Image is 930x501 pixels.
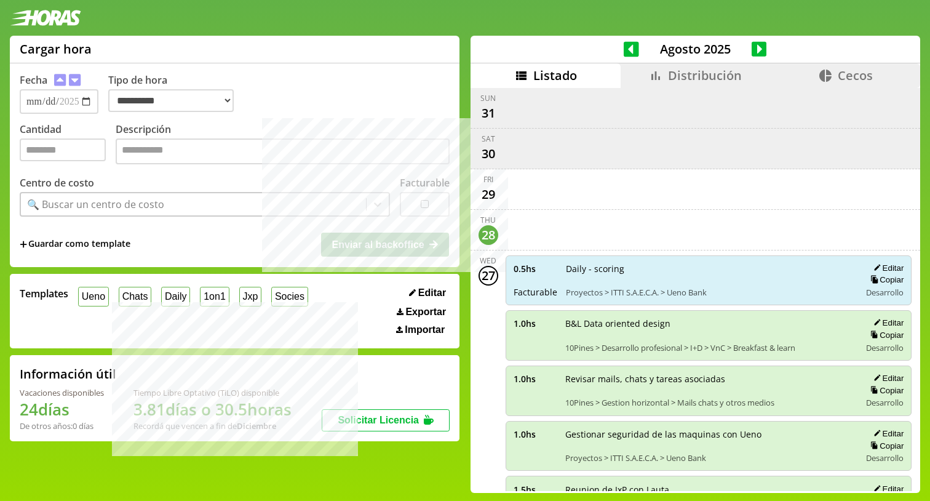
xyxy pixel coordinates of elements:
[20,73,47,87] label: Fecha
[479,103,498,123] div: 31
[480,215,496,225] div: Thu
[27,198,164,211] div: 🔍 Buscar un centro de costo
[108,89,234,112] select: Tipo de hora
[405,324,445,335] span: Importar
[20,287,68,300] span: Templates
[668,67,742,84] span: Distribución
[20,122,116,167] label: Cantidad
[116,138,450,164] textarea: Descripción
[870,484,904,494] button: Editar
[479,144,498,164] div: 30
[400,176,450,190] label: Facturable
[565,397,852,408] span: 10Pines > Gestion horizontal > Mails chats y otros medios
[867,275,904,285] button: Copiar
[405,287,450,299] button: Editar
[514,286,557,298] span: Facturable
[20,41,92,57] h1: Cargar hora
[566,263,852,275] span: Daily - scoring
[514,428,557,440] span: 1.0 hs
[870,373,904,383] button: Editar
[20,398,104,420] h1: 24 días
[514,484,557,495] span: 1.5 hs
[133,398,292,420] h1: 3.81 días o 30.5 horas
[20,420,104,431] div: De otros años: 0 días
[639,41,752,57] span: Agosto 2025
[565,484,852,495] span: Reunion de JxP con Lauta
[480,93,496,103] div: Sun
[565,342,852,353] span: 10Pines > Desarrollo profesional > I+D > VnC > Breakfast & learn
[479,266,498,286] div: 27
[867,385,904,396] button: Copiar
[483,174,493,185] div: Fri
[838,67,873,84] span: Cecos
[20,138,106,161] input: Cantidad
[20,366,116,382] h2: Información útil
[870,318,904,328] button: Editar
[418,287,446,299] span: Editar
[482,134,495,144] div: Sat
[20,387,104,398] div: Vacaciones disponibles
[20,238,130,251] span: +Guardar como template
[322,409,450,431] button: Solicitar Licencia
[338,415,419,425] span: Solicitar Licencia
[514,318,557,329] span: 1.0 hs
[239,287,262,306] button: Jxp
[133,387,292,398] div: Tiempo Libre Optativo (TiLO) disponible
[867,441,904,451] button: Copiar
[393,306,450,318] button: Exportar
[116,122,450,167] label: Descripción
[405,307,446,318] span: Exportar
[108,73,244,114] label: Tipo de hora
[479,225,498,245] div: 28
[565,318,852,329] span: B&L Data oriented design
[479,185,498,204] div: 29
[866,287,904,298] span: Desarrollo
[866,397,904,408] span: Desarrollo
[200,287,229,306] button: 1on1
[271,287,308,306] button: Socies
[471,88,920,492] div: scrollable content
[870,428,904,439] button: Editar
[119,287,151,306] button: Chats
[20,176,94,190] label: Centro de costo
[480,255,496,266] div: Wed
[10,10,81,26] img: logotipo
[866,342,904,353] span: Desarrollo
[565,428,852,440] span: Gestionar seguridad de las maquinas con Ueno
[533,67,577,84] span: Listado
[514,263,557,275] span: 0.5 hs
[20,238,27,251] span: +
[867,330,904,340] button: Copiar
[237,420,276,431] b: Diciembre
[566,287,852,298] span: Proyectos > ITTI S.A.E.C.A. > Ueno Bank
[565,452,852,463] span: Proyectos > ITTI S.A.E.C.A. > Ueno Bank
[161,287,190,306] button: Daily
[133,420,292,431] div: Recordá que vencen a fin de
[870,263,904,273] button: Editar
[78,287,109,306] button: Ueno
[514,373,557,385] span: 1.0 hs
[866,452,904,463] span: Desarrollo
[565,373,852,385] span: Revisar mails, chats y tareas asociadas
